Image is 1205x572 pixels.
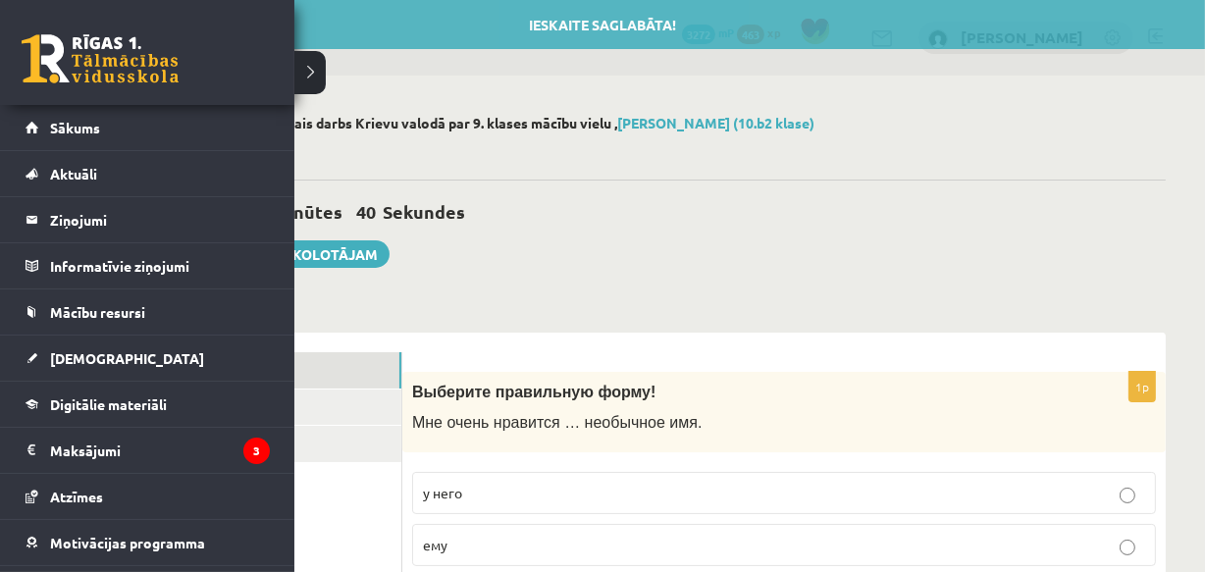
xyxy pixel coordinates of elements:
[26,474,270,519] a: Atzīmes
[26,382,270,427] a: Digitālie materiāli
[26,520,270,565] a: Motivācijas programma
[50,243,270,288] legend: Informatīvie ziņojumi
[26,197,270,242] a: Ziņojumi
[212,240,390,268] a: Rakstīt skolotājam
[1128,371,1156,402] p: 1p
[22,34,179,83] a: Rīgas 1. Tālmācības vidusskola
[50,165,97,182] span: Aktuāli
[617,114,814,131] a: [PERSON_NAME] (10.b2 klase)
[26,151,270,196] a: Aktuāli
[50,119,100,136] span: Sākums
[273,200,342,223] span: Minūtes
[50,197,270,242] legend: Ziņojumi
[50,488,103,505] span: Atzīmes
[412,414,702,431] span: Мне очень нравится … необычное имя.
[1120,540,1135,555] input: ему
[1120,488,1135,503] input: у него
[118,115,1166,131] h2: 10.b2 klases diagnosticējošais darbs Krievu valodā par 9. klases mācību vielu ,
[383,200,465,223] span: Sekundes
[26,289,270,335] a: Mācību resursi
[26,428,270,473] a: Maksājumi3
[50,428,270,473] legend: Maksājumi
[26,243,270,288] a: Informatīvie ziņojumi
[50,303,145,321] span: Mācību resursi
[50,534,205,551] span: Motivācijas programma
[423,536,447,553] span: ему
[423,484,462,501] span: у него
[50,349,204,367] span: [DEMOGRAPHIC_DATA]
[356,200,376,223] span: 40
[412,384,655,400] span: Выберите правильную форму!
[26,336,270,381] a: [DEMOGRAPHIC_DATA]
[50,395,167,413] span: Digitālie materiāli
[26,105,270,150] a: Sākums
[243,438,270,464] i: 3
